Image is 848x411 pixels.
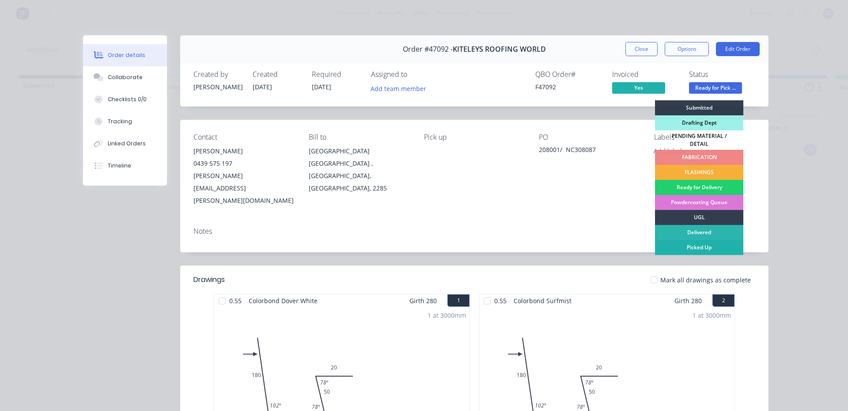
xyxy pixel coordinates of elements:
div: Ready for Delivery [655,180,743,195]
span: Girth 280 [409,294,437,307]
div: 1 at 3000mm [428,311,466,320]
div: [PERSON_NAME] [193,82,242,91]
div: Required [312,70,360,79]
div: PO [539,133,640,141]
span: 0.55 [226,294,245,307]
div: PENDING MATERIAL / DETAIL [655,130,743,150]
button: Timeline [83,155,167,177]
div: Created by [193,70,242,79]
span: 0.55 [491,294,510,307]
div: Created [253,70,301,79]
div: QBO Order # [535,70,602,79]
div: FABRICATION [655,150,743,165]
span: KITELEYS ROOFING WORLD [453,45,546,53]
span: [DATE] [253,83,272,91]
div: Powdercoating Queue [655,195,743,210]
div: Collaborate [108,73,143,81]
div: [PERSON_NAME][EMAIL_ADDRESS][PERSON_NAME][DOMAIN_NAME] [193,170,295,207]
span: Girth 280 [674,294,702,307]
button: 1 [447,294,469,307]
button: Options [665,42,709,56]
button: 2 [712,294,734,307]
div: [PERSON_NAME] [193,145,295,157]
div: Drawings [193,274,225,285]
div: UGL [655,210,743,225]
button: Linked Orders [83,133,167,155]
div: Bill to [309,133,410,141]
span: Yes [612,82,665,93]
button: Tracking [83,110,167,133]
div: Pick up [424,133,525,141]
div: Notes [193,227,755,236]
div: Invoiced [612,70,678,79]
div: 0439 575 197 [193,157,295,170]
button: Add labels [649,145,690,157]
div: Linked Orders [108,140,146,148]
div: Picked Up [655,240,743,255]
span: Colorbond Dover White [245,294,321,307]
div: Timeline [108,162,131,170]
div: Assigned to [371,70,459,79]
div: Status [689,70,755,79]
span: Order #47092 - [403,45,453,53]
span: Colorbond Surfmist [510,294,575,307]
div: Checklists 0/0 [108,95,147,103]
span: Ready for Pick ... [689,82,742,93]
button: Collaborate [83,66,167,88]
button: Add team member [366,82,431,94]
button: Ready for Pick ... [689,82,742,95]
button: Add team member [371,82,431,94]
button: Order details [83,44,167,66]
div: Tracking [108,118,132,126]
div: Order details [108,51,145,59]
div: [GEOGRAPHIC_DATA] [309,145,410,157]
button: Checklists 0/0 [83,88,167,110]
div: Labels [654,133,755,141]
div: FLASHINGS [655,165,743,180]
button: Edit Order [716,42,760,56]
div: 1 at 3000mm [693,311,731,320]
div: [GEOGRAPHIC_DATA][GEOGRAPHIC_DATA] , [GEOGRAPHIC_DATA], [GEOGRAPHIC_DATA], 2285 [309,145,410,194]
div: F47092 [535,82,602,91]
span: [DATE] [312,83,331,91]
div: [GEOGRAPHIC_DATA] , [GEOGRAPHIC_DATA], [GEOGRAPHIC_DATA], 2285 [309,157,410,194]
div: [PERSON_NAME]0439 575 197[PERSON_NAME][EMAIL_ADDRESS][PERSON_NAME][DOMAIN_NAME] [193,145,295,207]
div: 208001/ NC308087 [539,145,640,157]
div: Contact [193,133,295,141]
div: Drafting Dept [655,115,743,130]
div: Delivered [655,225,743,240]
div: Submitted [655,100,743,115]
button: Close [625,42,658,56]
